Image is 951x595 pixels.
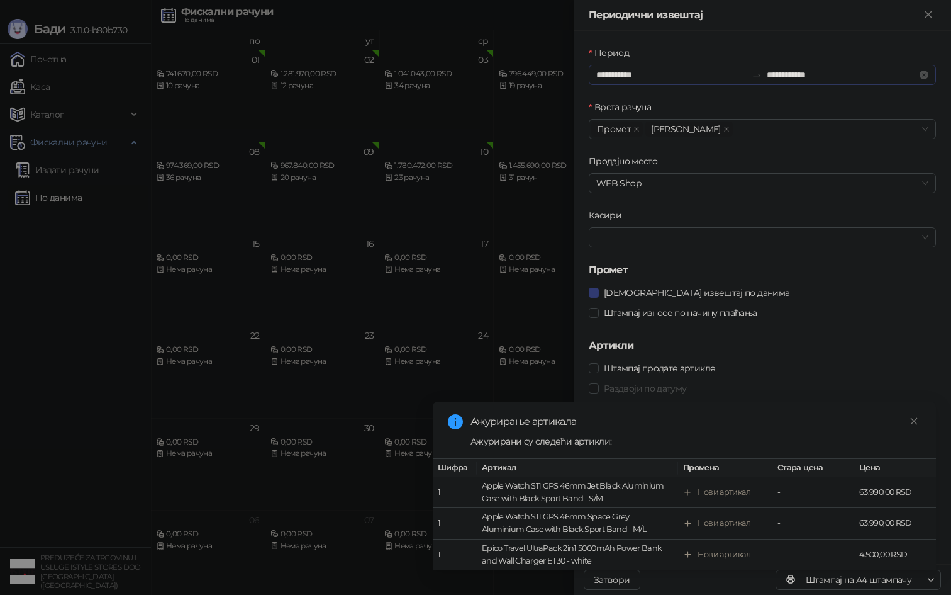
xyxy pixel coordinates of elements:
div: Ажурирани су следећи артикли: [470,434,921,448]
label: Период [589,46,637,60]
td: 4.500,00 RSD [854,540,936,570]
h5: Промет [589,263,936,278]
td: 1 [433,540,477,570]
div: Периодични извештај [589,8,921,23]
h5: Артикли [589,338,936,353]
div: Нови артикал [698,486,750,499]
span: close [723,126,730,132]
span: close [633,126,640,132]
span: [PERSON_NAME] [651,122,721,136]
div: Ажурирање артикала [470,414,921,429]
button: Затвори [584,570,640,590]
div: Нови артикал [698,518,750,530]
span: WEB Shop [596,174,928,193]
span: close [909,417,918,426]
th: Цена [854,459,936,477]
th: Стара цена [772,459,854,477]
td: - [772,540,854,570]
td: 1 [433,509,477,540]
td: Apple Watch S11 GPS 46mm Jet Black Aluminium Case with Black Sport Band - S/M [477,477,678,508]
span: Раздвоји по датуму [599,382,691,395]
td: 63.990,00 RSD [854,477,936,508]
span: Штампај износе по начину плаћања [599,306,762,320]
button: Close [921,8,936,23]
span: close-circle [920,71,928,79]
div: Нови артикал [698,548,750,561]
td: - [772,477,854,508]
span: Промет [597,122,631,136]
th: Промена [678,459,772,477]
label: Продајно место [589,154,665,168]
a: Close [907,414,921,428]
label: Врста рачуна [589,100,659,114]
td: 1 [433,477,477,508]
span: Штампај продате артикле [599,361,720,375]
td: Epico Travel UltraPack 2in1 5000mAh Power Bank and Wall Charger ET30 - white [477,540,678,570]
span: to [752,70,762,80]
button: Штампај на А4 штампачу [776,570,921,590]
span: swap-right [752,70,762,80]
th: Артикал [477,459,678,477]
td: Apple Watch S11 GPS 46mm Space Grey Aluminium Case with Black Sport Band - M/L [477,509,678,540]
label: Касири [589,208,630,222]
input: Период [596,68,747,82]
span: [DEMOGRAPHIC_DATA] извештај по данима [599,286,794,300]
span: info-circle [448,414,463,429]
th: Шифра [433,459,477,477]
td: - [772,509,854,540]
td: 63.990,00 RSD [854,509,936,540]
